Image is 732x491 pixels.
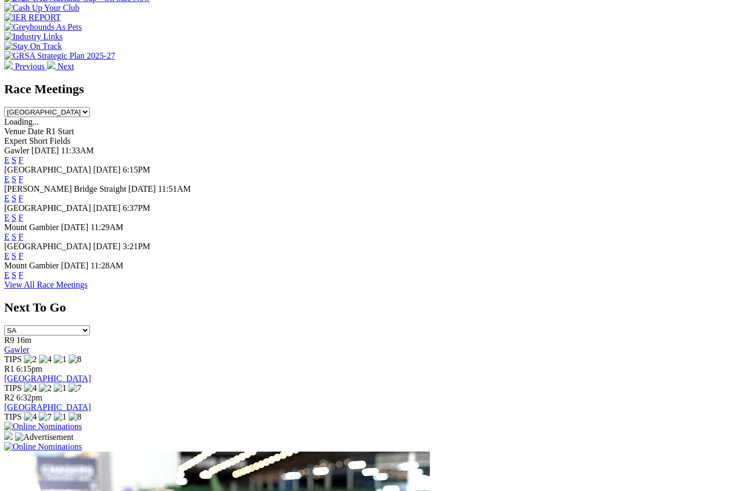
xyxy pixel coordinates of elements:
[93,165,121,174] span: [DATE]
[69,355,81,364] img: 8
[4,355,22,364] span: TIPS
[31,146,59,155] span: [DATE]
[4,117,39,126] span: Loading...
[49,136,70,145] span: Fields
[57,62,74,71] span: Next
[4,194,10,203] a: E
[24,383,37,393] img: 4
[61,223,89,232] span: [DATE]
[4,32,63,42] img: Industry Links
[29,136,48,145] span: Short
[12,251,16,260] a: S
[12,194,16,203] a: S
[12,156,16,165] a: S
[158,184,191,193] span: 11:51AM
[61,261,89,270] span: [DATE]
[12,232,16,241] a: S
[4,412,22,421] span: TIPS
[16,364,43,373] span: 6:15pm
[54,355,66,364] img: 1
[4,51,115,61] img: GRSA Strategic Plan 2025-27
[93,203,121,212] span: [DATE]
[16,335,31,345] span: 16m
[4,271,10,280] a: E
[4,203,91,212] span: [GEOGRAPHIC_DATA]
[4,422,82,431] img: Online Nominations
[4,42,62,51] img: Stay On Track
[4,136,27,145] span: Expert
[123,203,151,212] span: 6:37PM
[4,127,26,136] span: Venue
[123,242,151,251] span: 3:21PM
[24,412,37,422] img: 4
[4,251,10,260] a: E
[39,412,52,422] img: 7
[39,383,52,393] img: 2
[4,175,10,184] a: E
[4,261,59,270] span: Mount Gambier
[19,213,23,222] a: F
[54,412,66,422] img: 1
[4,345,29,354] a: Gawler
[19,251,23,260] a: F
[93,242,121,251] span: [DATE]
[47,61,55,69] img: chevron-right-pager-white.svg
[54,383,66,393] img: 1
[4,364,14,373] span: R1
[4,242,91,251] span: [GEOGRAPHIC_DATA]
[4,300,728,315] h2: Next To Go
[19,156,23,165] a: F
[39,355,52,364] img: 4
[19,194,23,203] a: F
[4,13,61,22] img: IER REPORT
[123,165,151,174] span: 6:15PM
[4,393,14,402] span: R2
[4,184,126,193] span: [PERSON_NAME] Bridge Straight
[4,335,14,345] span: R9
[4,403,91,412] a: [GEOGRAPHIC_DATA]
[19,175,23,184] a: F
[4,374,91,383] a: [GEOGRAPHIC_DATA]
[69,383,81,393] img: 7
[12,271,16,280] a: S
[4,213,10,222] a: E
[4,156,10,165] a: E
[4,280,88,289] a: View All Race Meetings
[4,383,22,392] span: TIPS
[28,127,44,136] span: Date
[4,165,91,174] span: [GEOGRAPHIC_DATA]
[4,82,728,96] h2: Race Meetings
[4,61,13,69] img: chevron-left-pager-white.svg
[4,146,29,155] span: Gawler
[12,213,16,222] a: S
[19,271,23,280] a: F
[4,3,79,13] img: Cash Up Your Club
[4,232,10,241] a: E
[19,232,23,241] a: F
[16,393,43,402] span: 6:32pm
[15,62,45,71] span: Previous
[46,127,74,136] span: R1 Start
[90,261,123,270] span: 11:28AM
[47,62,74,71] a: Next
[61,146,94,155] span: 11:33AM
[4,22,82,32] img: Greyhounds As Pets
[24,355,37,364] img: 2
[4,431,13,440] img: 15187_Greyhounds_GreysPlayCentral_Resize_SA_WebsiteBanner_300x115_2025.jpg
[12,175,16,184] a: S
[69,412,81,422] img: 8
[4,62,47,71] a: Previous
[128,184,156,193] span: [DATE]
[4,442,82,452] img: Online Nominations
[4,223,59,232] span: Mount Gambier
[90,223,123,232] span: 11:29AM
[15,432,73,442] img: Advertisement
